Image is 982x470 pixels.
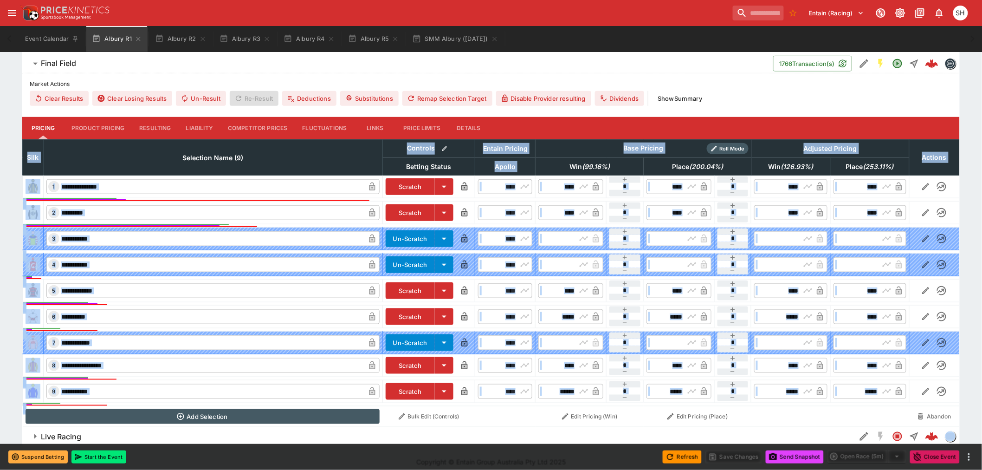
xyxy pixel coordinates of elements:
button: more [963,451,975,463]
span: Place(200.04%) [662,161,733,172]
th: Controls [382,139,475,157]
button: Edit Pricing (Win) [538,409,641,424]
span: Re-Result [230,91,278,106]
div: Scott Hunt [953,6,968,20]
input: search [733,6,784,20]
span: Win(126.93%) [758,161,824,172]
button: Notifications [931,5,948,21]
button: Albury R4 [278,26,341,52]
img: PriceKinetics Logo [20,4,39,22]
button: Select Tenant [803,6,870,20]
svg: Closed [892,431,903,442]
button: Open [889,55,906,72]
th: Adjusted Pricing [751,139,909,157]
button: SGM Enabled [872,55,889,72]
button: 1766Transaction(s) [773,56,852,72]
div: Base Pricing [620,143,667,154]
button: Un-Scratch [386,256,435,273]
em: ( 253.11 %) [863,161,894,172]
img: runner 3 [26,231,40,246]
em: ( 99.16 %) [582,161,610,172]
button: Un-Scratch [386,334,435,351]
button: Toggle light/dark mode [892,5,909,21]
img: liveracing [945,431,956,442]
span: 3 [51,235,58,242]
button: Connected to PK [872,5,889,21]
em: ( 126.93 %) [781,161,814,172]
th: Actions [909,139,959,175]
button: Disable Provider resulting [496,91,591,106]
button: Documentation [911,5,928,21]
img: Sportsbook Management [41,15,91,20]
button: Scratch [386,308,435,325]
span: Betting Status [396,161,462,172]
img: logo-cerberus--red.svg [925,430,938,443]
button: Un-Scratch [386,230,435,247]
span: Place(253.11%) [836,161,904,172]
button: Albury R3 [214,26,277,52]
button: Scratch [386,357,435,374]
img: PriceKinetics [41,7,110,13]
img: betmakers [945,59,956,69]
button: Clear Losing Results [92,91,172,106]
button: Scratch [386,383,435,400]
img: runner 5 [26,283,40,298]
h6: Final Field [41,59,76,68]
span: 4 [51,261,58,268]
img: runner 7 [26,335,40,350]
button: Event Calendar [19,26,84,52]
button: Fluctuations [295,117,355,139]
button: Start the Event [71,450,126,463]
button: Suspend Betting [8,450,68,463]
a: ea515d98-f060-4e1b-a8f4-74e3fad1a3a5 [923,427,941,446]
button: Abandon [912,409,956,424]
button: Live Racing [22,427,856,446]
img: runner 2 [26,205,40,220]
button: Straight [906,428,923,445]
span: 5 [51,287,58,294]
button: SGM Disabled [872,428,889,445]
button: Edit Pricing (Place) [646,409,749,424]
button: Bulk edit [439,143,451,155]
button: Albury R1 [86,26,148,52]
span: 2 [51,209,58,216]
button: Bulk Edit (Controls) [385,409,472,424]
img: runner 4 [26,257,40,272]
img: logo-cerberus--red.svg [925,57,938,70]
th: Entain Pricing [475,139,536,157]
button: Remap Selection Target [402,91,492,106]
button: Details [448,117,490,139]
button: Close Event [910,450,960,463]
button: Resulting [132,117,178,139]
span: Selection Name (9) [172,152,253,163]
button: Un-Result [176,91,226,106]
button: Competitor Prices [220,117,295,139]
button: Edit Detail [856,428,872,445]
button: Refresh [663,450,702,463]
span: Win(99.16%) [559,161,620,172]
th: Apollo [475,157,536,175]
div: Show/hide Price Roll mode configuration. [707,143,749,154]
button: Scott Hunt [950,3,971,23]
button: Substitutions [340,91,399,106]
svg: Open [892,58,903,69]
button: Final Field [22,54,773,73]
button: Scratch [386,282,435,299]
span: Roll Mode [716,145,749,153]
button: Add Selection [26,409,380,424]
button: Edit Detail [856,55,872,72]
label: Market Actions [30,77,952,91]
button: No Bookmarks [786,6,801,20]
button: ShowSummary [652,91,708,106]
span: 6 [51,313,58,320]
img: runner 1 [26,179,40,194]
button: Straight [906,55,923,72]
button: Closed [889,428,906,445]
h6: Live Racing [41,432,81,442]
div: split button [827,450,906,463]
button: Albury R5 [342,26,405,52]
button: Pricing [22,117,64,139]
button: Liability [179,117,220,139]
